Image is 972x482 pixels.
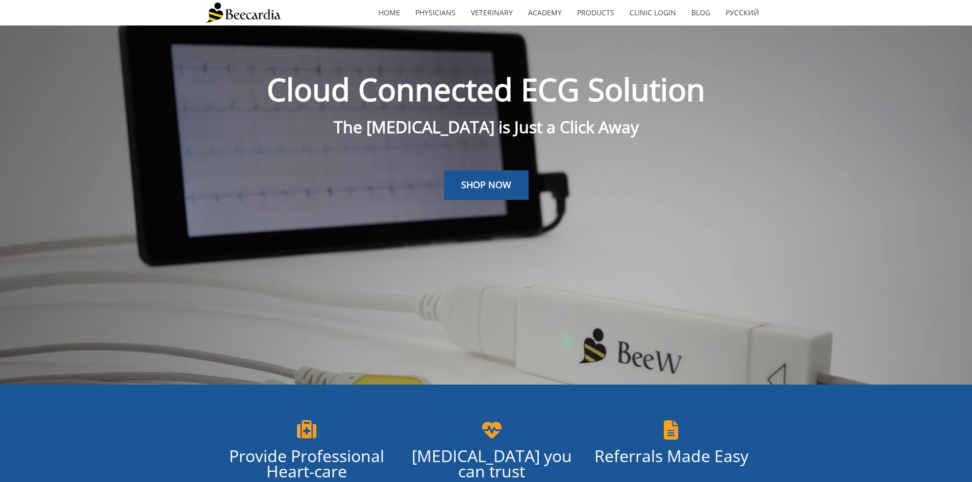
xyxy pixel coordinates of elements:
a: Veterinary [463,1,520,24]
span: [MEDICAL_DATA] you can trust [412,445,572,482]
span: Cloud Connected ECG Solution [267,68,705,110]
a: Blog [684,1,718,24]
a: home [371,1,408,24]
a: Clinic Login [622,1,684,24]
img: Beecardia [206,3,281,23]
a: Products [569,1,622,24]
a: SHOP NOW [444,170,529,200]
span: Provide Professional Heart-care [229,445,384,482]
a: Physicians [408,1,463,24]
span: Referrals Made Easy [594,445,749,467]
span: The [MEDICAL_DATA] is Just a Click Away [334,116,639,138]
a: Academy [520,1,569,24]
span: SHOP NOW [461,179,511,191]
a: Русский [718,1,767,24]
